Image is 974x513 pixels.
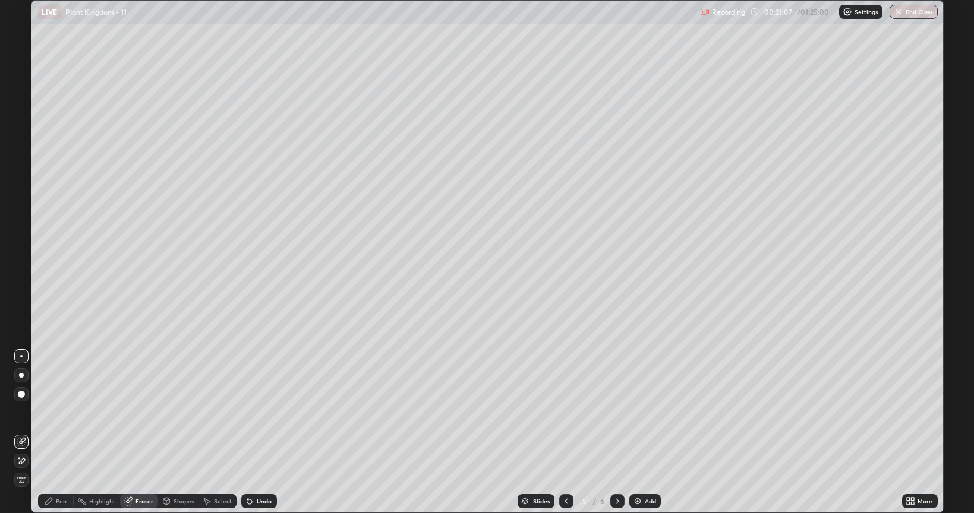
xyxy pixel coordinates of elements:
[918,498,932,504] div: More
[712,8,745,17] p: Recording
[56,498,67,504] div: Pen
[214,498,232,504] div: Select
[855,9,878,15] p: Settings
[645,498,656,504] div: Add
[65,7,127,17] p: Plant Kingdom - 11
[843,7,852,17] img: class-settings-icons
[174,498,194,504] div: Shapes
[257,498,272,504] div: Undo
[633,496,642,506] img: add-slide-button
[135,498,153,504] div: Eraser
[533,498,550,504] div: Slides
[15,476,28,483] span: Erase all
[894,7,903,17] img: end-class-cross
[578,498,590,505] div: 5
[89,498,115,504] div: Highlight
[700,7,710,17] img: recording.375f2c34.svg
[598,496,606,506] div: 6
[592,498,596,505] div: /
[42,7,58,17] p: LIVE
[890,5,938,19] button: End Class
